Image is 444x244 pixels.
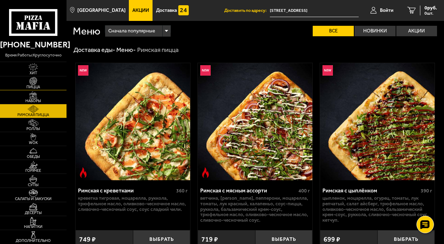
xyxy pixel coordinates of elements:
[200,167,211,178] img: Острое блюдо
[322,187,419,194] div: Римская с цыплёнком
[156,8,177,13] span: Доставка
[178,5,189,16] img: 15daf4d41897b9f0e9f617042186c801.svg
[324,236,340,243] span: 699 ₽
[198,63,312,180] img: Римская с мясным ассорти
[201,236,218,243] span: 719 ₽
[116,46,136,54] a: Меню-
[78,187,174,194] div: Римская с креветками
[73,46,115,54] a: Доставка еды-
[224,8,270,13] span: Доставить по адресу:
[76,63,190,180] a: НовинкаОстрое блюдоРимская с креветками
[270,4,359,17] span: Санкт-Петербург, Парашютная улица, 61к3
[78,65,88,76] img: Новинка
[73,26,100,37] h1: Меню
[380,8,394,13] span: Войти
[137,46,179,54] div: Римская пицца
[198,63,312,180] a: НовинкаОстрое блюдоРимская с мясным ассорти
[78,167,88,178] img: Острое блюдо
[320,63,435,180] img: Римская с цыплёнком
[78,196,188,212] p: креветка тигровая, моцарелла, руккола, трюфельное масло, оливково-чесночное масло, сливочно-чесно...
[424,6,437,10] span: 0 руб.
[320,63,435,180] a: НовинкаРимская с цыплёнком
[270,4,359,17] input: Ваш адрес доставки
[176,188,188,194] span: 360 г
[108,24,155,38] span: Сначала популярные
[79,236,96,243] span: 749 ₽
[322,196,432,223] p: цыпленок, моцарелла, огурец, томаты, лук репчатый, салат айсберг, трюфельное масло, оливково-чесн...
[76,63,190,180] img: Римская с креветками
[200,187,297,194] div: Римская с мясным ассорти
[396,26,437,36] label: Акции
[355,26,396,36] label: Новинки
[421,188,432,194] span: 390 г
[322,65,333,76] img: Новинка
[200,65,211,76] img: Новинка
[424,11,437,15] span: 0 шт.
[200,196,310,223] p: ветчина, [PERSON_NAME], пепперони, моцарелла, томаты, лук красный, халапеньо, соус-пицца, руккола...
[77,8,126,13] span: [GEOGRAPHIC_DATA]
[298,188,310,194] span: 400 г
[132,8,149,13] span: Акции
[313,26,354,36] label: Все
